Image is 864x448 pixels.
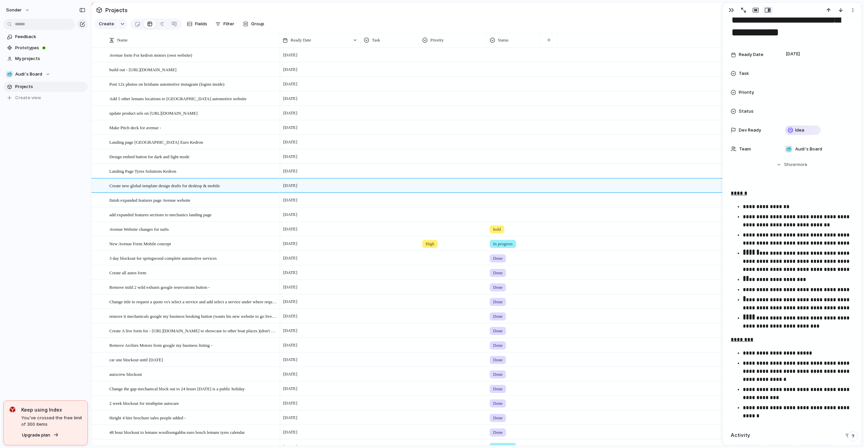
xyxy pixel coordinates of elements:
button: Create [95,19,117,29]
button: Group [240,19,268,29]
span: Create A live form for - [URL][DOMAIN_NAME] to showcase to other boat places )(don't add to googl... [109,327,277,334]
span: Remove mild 2 wild exhusts google reservations button - [109,283,210,291]
span: [DATE] [281,428,299,436]
span: Landing page [GEOGRAPHIC_DATA] Euro Kedron [109,138,203,146]
span: Design embed button for dark and light mode [109,152,189,160]
span: [DATE] [281,283,299,291]
span: Create [99,21,114,27]
span: Feedback [15,33,85,40]
span: [DATE] [281,356,299,364]
span: build out - [URL][DOMAIN_NAME] [109,65,177,73]
span: Done [493,313,503,320]
div: 🥶 [785,146,792,152]
span: Create all autos form [109,269,146,276]
span: High [426,241,434,247]
span: Filter [223,21,234,27]
div: 🥶 [6,71,13,78]
span: [DATE] [281,298,299,306]
span: Team [739,146,751,152]
span: Done [493,386,503,392]
span: Make Pitch deck for avenue - [109,123,161,131]
span: Fields [195,21,207,27]
span: [DATE] [281,399,299,407]
span: [DATE] [281,254,299,262]
button: Showmore [731,159,853,171]
span: Done [493,299,503,305]
span: Done [493,429,503,436]
button: Filter [213,19,237,29]
span: [DATE] [281,312,299,320]
span: [DATE] [281,196,299,204]
span: Done [493,357,503,363]
span: [DATE] [281,109,299,117]
span: Task [739,70,749,77]
span: update product urls on [URL][DOMAIN_NAME] [109,109,197,117]
span: Prototypes [15,45,85,51]
span: [DATE] [281,269,299,277]
span: 48 hour blockout to lemans woolloongabba euro bosch lemans tyres calendar [109,428,245,436]
button: Upgrade plan [20,430,61,440]
a: My projects [3,54,88,64]
button: Create view [3,93,88,103]
span: Done [493,328,503,334]
span: Ready Date [291,37,311,44]
span: Done [493,284,503,291]
span: In progress [493,241,513,247]
span: [DATE] [281,341,299,349]
button: 🥶Audi's Board [3,69,88,79]
span: Height 4 hire brochure sales people added - [109,414,186,421]
span: Post 12x photos on brisbane automotive instagram (logins inside) [109,80,224,88]
span: Create view [15,94,41,101]
span: My projects [15,55,85,62]
span: [DATE] [281,370,299,378]
span: sonder [6,7,22,13]
span: Add 5 other lemans locations to [GEOGRAPHIC_DATA] automotive website [109,94,246,102]
span: remove it mechanicals google my business booking button (wants his new website to go live first) [109,312,277,320]
span: [DATE] [281,51,299,59]
span: Remove Archies Motors from google my business listing - [109,341,212,349]
span: more [796,161,807,168]
span: Status [498,37,509,44]
span: Audi's Board [15,71,42,78]
span: Dev Ready [739,127,761,134]
span: finish expanded features page Avenue website [109,196,190,204]
span: autocrew blockout [109,370,142,378]
span: [DATE] [281,414,299,422]
span: car one blockout until [DATE] [109,356,163,363]
span: Done [493,400,503,407]
span: [DATE] [281,80,299,88]
span: [DATE] [281,94,299,103]
span: Done [493,342,503,349]
span: Landing Page Tyres Solutions Kedron [109,167,176,175]
span: Done [493,255,503,262]
span: Task [372,37,380,44]
span: [DATE] [281,385,299,393]
span: [DATE] [281,327,299,335]
span: [DATE] [281,138,299,146]
span: [DATE] [281,123,299,132]
span: 2 week blockout for strathpine autocare [109,399,179,407]
span: Status [739,108,754,115]
span: hold [493,226,501,233]
span: Done [493,415,503,421]
span: Avenue form For kedron motors (own website) [109,51,192,59]
h2: Activity [731,431,750,439]
button: sonder [3,5,33,16]
span: New Avenue Form Mobile concept [109,240,171,247]
span: Done [493,371,503,378]
span: Priority [739,89,754,96]
span: Group [251,21,264,27]
a: Projects [3,82,88,92]
span: [DATE] [281,152,299,161]
span: [DATE] [281,240,299,248]
span: add expanded features sections to mechanics landing page [109,211,212,218]
span: 3 day blockout for springwood complete automotive services [109,254,217,262]
span: Projects [15,83,85,90]
span: Change the gap mechanical block out to 24 hours [DATE] is a public holiday [109,385,245,392]
span: [DATE] [281,181,299,190]
span: [DATE] [281,65,299,74]
span: Avenue Website changes for nafis [109,225,169,233]
span: Create new global template design drafts for desktop & mobile [109,181,220,189]
a: Prototypes [3,43,88,53]
button: Fields [184,19,210,29]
